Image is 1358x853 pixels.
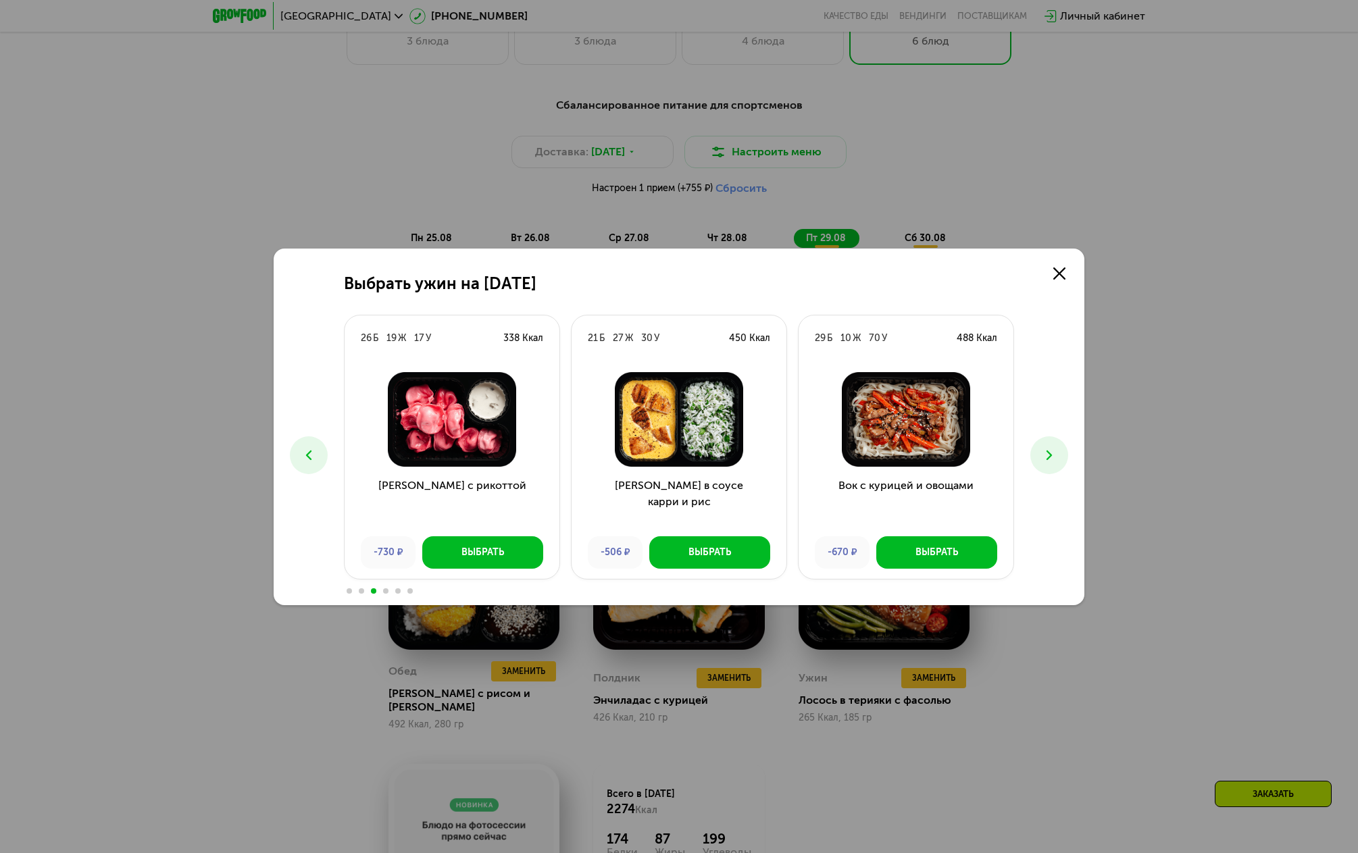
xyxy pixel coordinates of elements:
[799,477,1013,526] h3: Вок с курицей и овощами
[853,332,861,345] div: Ж
[729,332,770,345] div: 450 Ккал
[827,332,832,345] div: Б
[588,536,643,569] div: -506 ₽
[386,332,397,345] div: 19
[373,332,378,345] div: Б
[815,332,826,345] div: 29
[599,332,605,345] div: Б
[503,332,543,345] div: 338 Ккал
[641,332,653,345] div: 30
[869,332,880,345] div: 70
[809,372,1003,467] img: Вок с курицей и овощами
[582,372,776,467] img: Бедро в соусе карри и рис
[588,332,598,345] div: 21
[625,332,633,345] div: Ж
[572,477,786,526] h3: [PERSON_NAME] в соусе карри и рис
[361,332,372,345] div: 26
[815,536,870,569] div: -670 ₽
[355,372,549,467] img: Тортеллини с рикоттой
[422,536,543,569] button: Выбрать
[840,332,851,345] div: 10
[361,536,416,569] div: -730 ₽
[915,546,958,559] div: Выбрать
[882,332,887,345] div: У
[398,332,406,345] div: Ж
[876,536,997,569] button: Выбрать
[414,332,424,345] div: 17
[649,536,770,569] button: Выбрать
[426,332,431,345] div: У
[654,332,659,345] div: У
[345,477,559,526] h3: [PERSON_NAME] с рикоттой
[461,546,504,559] div: Выбрать
[344,274,536,293] h2: Выбрать ужин на [DATE]
[688,546,731,559] div: Выбрать
[613,332,624,345] div: 27
[957,332,997,345] div: 488 Ккал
